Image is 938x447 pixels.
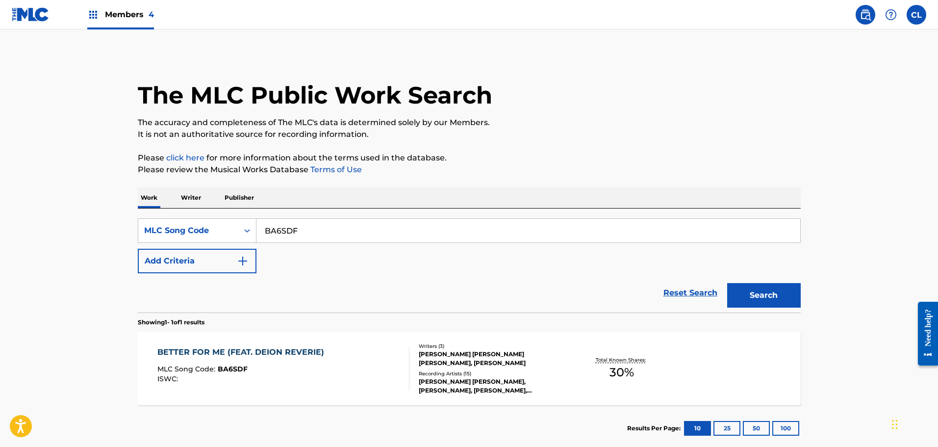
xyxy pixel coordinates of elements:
p: Total Known Shares: [596,356,648,364]
p: It is not an authoritative source for recording information. [138,129,801,140]
iframe: Resource Center [911,294,938,373]
div: Recording Artists ( 15 ) [419,370,567,377]
img: Top Rightsholders [87,9,99,21]
span: MLC Song Code : [157,365,218,373]
p: Results Per Page: [627,424,683,433]
a: BETTER FOR ME (FEAT. DEION REVERIE)MLC Song Code:BA6SDFISWC:Writers (3)[PERSON_NAME] [PERSON_NAME... [138,332,801,405]
button: 25 [713,421,740,436]
p: Publisher [222,187,257,208]
div: Writers ( 3 ) [419,342,567,350]
p: Writer [178,187,204,208]
div: MLC Song Code [144,225,232,237]
button: Search [727,283,801,308]
span: 4 [149,10,154,19]
form: Search Form [138,218,801,313]
button: 10 [684,421,711,436]
img: MLC Logo [12,7,50,22]
p: Work [138,187,160,208]
span: ISWC : [157,374,180,383]
iframe: Chat Widget [889,400,938,447]
button: Add Criteria [138,249,256,273]
a: Terms of Use [308,165,362,174]
div: [PERSON_NAME] [PERSON_NAME], [PERSON_NAME], [PERSON_NAME], [PERSON_NAME], [PERSON_NAME] [419,377,567,395]
span: BA6SDF [218,365,248,373]
button: 50 [743,421,770,436]
span: 30 % [609,364,634,381]
img: 9d2ae6d4665cec9f34b9.svg [237,255,249,267]
div: Help [881,5,901,25]
img: help [885,9,897,21]
p: Please for more information about the terms used in the database. [138,152,801,164]
p: Showing 1 - 1 of 1 results [138,318,204,327]
a: Reset Search [659,282,722,304]
a: click here [166,153,204,162]
h1: The MLC Public Work Search [138,80,492,110]
div: [PERSON_NAME] [PERSON_NAME] [PERSON_NAME], [PERSON_NAME] [419,350,567,368]
div: User Menu [907,5,926,25]
a: Public Search [856,5,875,25]
p: Please review the Musical Works Database [138,164,801,176]
div: BETTER FOR ME (FEAT. DEION REVERIE) [157,346,329,358]
img: search [860,9,871,21]
p: The accuracy and completeness of The MLC's data is determined solely by our Members. [138,117,801,129]
button: 100 [772,421,799,436]
span: Members [105,9,154,20]
div: Drag [892,410,898,439]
